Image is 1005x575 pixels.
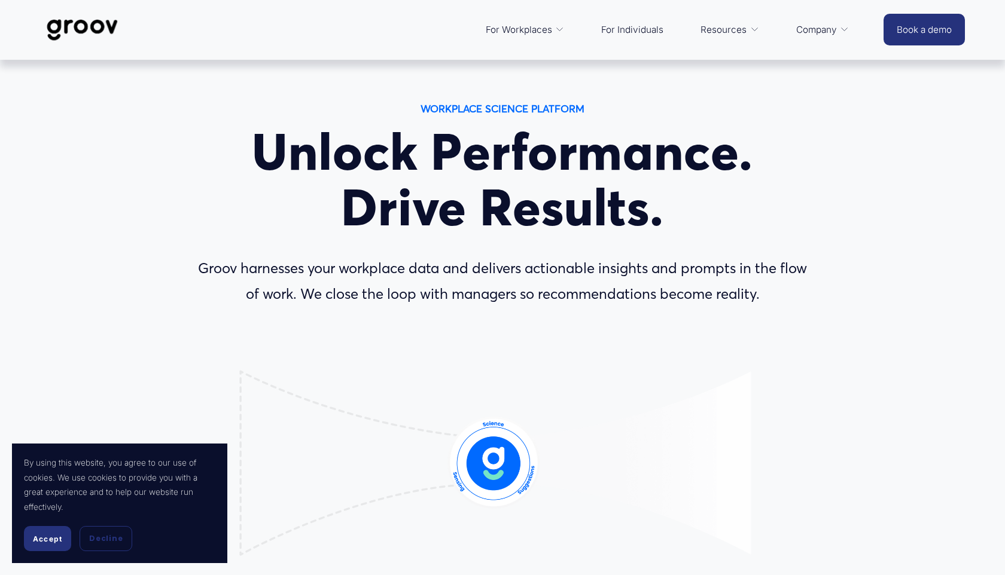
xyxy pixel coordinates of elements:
strong: WORKPLACE SCIENCE PLATFORM [421,102,584,115]
span: Decline [89,533,123,544]
img: Groov | Workplace Science Platform | Unlock Performance | Drive Results [40,10,124,50]
a: folder dropdown [480,16,571,44]
span: For Workplaces [486,22,552,38]
span: Resources [701,22,747,38]
section: Cookie banner [12,444,227,563]
p: Groov harnesses your workplace data and delivers actionable insights and prompts in the flow of w... [190,256,815,307]
button: Accept [24,526,71,551]
span: Company [796,22,837,38]
button: Decline [80,526,132,551]
h1: Unlock Performance. Drive Results. [190,124,815,235]
span: Accept [33,534,62,543]
a: folder dropdown [695,16,765,44]
a: folder dropdown [790,16,855,44]
a: For Individuals [595,16,669,44]
a: Book a demo [884,14,965,45]
p: By using this website, you agree to our use of cookies. We use cookies to provide you with a grea... [24,455,215,514]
